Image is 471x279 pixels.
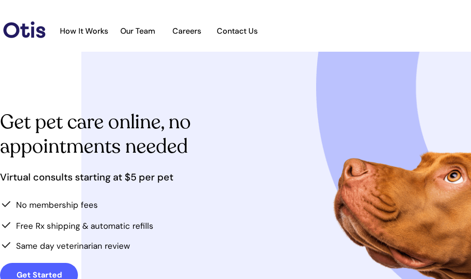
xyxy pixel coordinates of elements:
[55,26,113,36] a: How It Works
[16,199,98,210] span: No membership fees
[114,26,162,36] a: Our Team
[163,26,210,36] a: Careers
[211,26,263,36] a: Contact Us
[16,240,130,251] span: Same day veterinarian review
[16,220,153,231] span: Free Rx shipping & automatic refills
